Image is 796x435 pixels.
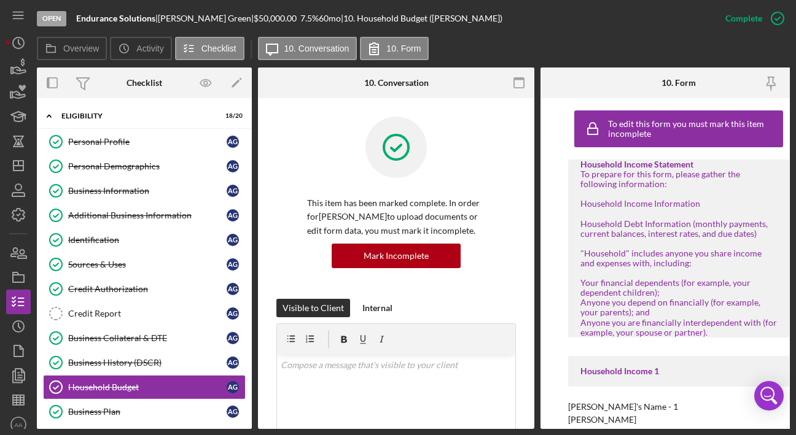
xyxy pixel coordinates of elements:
label: Checklist [201,44,236,53]
div: Mark Incomplete [364,244,429,268]
div: | 10. Household Budget ([PERSON_NAME]) [341,13,502,23]
div: 7.5 % [300,13,319,23]
div: Credit Report [68,309,227,318]
button: Mark Incomplete [332,244,461,268]
div: Business Information [68,186,227,196]
div: Additional Business Information [68,210,227,220]
text: AA [15,422,23,428]
div: [PERSON_NAME]'s Name - 1 [568,402,789,412]
div: Identification [68,235,227,245]
div: Household Income Statement [580,160,777,169]
div: Visible to Client [283,299,344,317]
div: A G [227,234,239,246]
div: 10. Conversation [364,78,429,88]
div: $50,000.00 [254,13,300,23]
div: Personal Demographics [68,161,227,171]
div: A G [227,307,239,320]
button: Overview [37,37,107,60]
button: 10. Conversation [258,37,357,60]
div: A G [227,406,239,418]
div: ELIGIBILITY [61,112,212,120]
div: A G [227,185,239,197]
div: A G [227,209,239,221]
div: 10. Form [661,78,696,88]
a: Household BudgetAG [43,375,246,399]
div: Business Plan [68,407,227,417]
div: [PERSON_NAME] Green | [158,13,254,23]
a: Personal ProfileAG [43,129,246,154]
div: Personal Profile [68,137,227,147]
a: Sources & UsesAG [43,252,246,277]
div: A G [227,258,239,271]
div: A G [227,356,239,369]
a: Credit AuthorizationAG [43,277,246,301]
div: Credit Authorization [68,284,227,294]
a: Business InformationAG [43,179,246,203]
div: A G [227,160,239,172]
div: [PERSON_NAME] [568,415,636,425]
div: Business Collateral & DTE [68,333,227,343]
div: A G [227,332,239,344]
div: A G [227,283,239,295]
div: Household Income 1 [580,366,777,376]
button: 10. Form [360,37,429,60]
button: Complete [713,6,790,31]
div: Complete [725,6,762,31]
div: Internal [362,299,392,317]
div: Open [37,11,66,26]
div: Sources & Uses [68,260,227,269]
p: This item has been marked complete. In order for [PERSON_NAME] to upload documents or edit form d... [307,196,485,237]
div: Checklist [127,78,162,88]
b: Endurance Solutions [76,13,155,23]
label: Overview [63,44,99,53]
button: Checklist [175,37,244,60]
div: A G [227,136,239,148]
button: Internal [356,299,399,317]
a: Business History (DSCR)AG [43,350,246,375]
div: A G [227,381,239,393]
a: IdentificationAG [43,228,246,252]
div: To edit this form you must mark this item incomplete [608,119,780,139]
a: Business PlanAG [43,399,246,424]
div: Household Budget [68,382,227,392]
label: Activity [136,44,163,53]
div: Business History (DSCR) [68,358,227,368]
div: 60 mo [319,13,341,23]
div: | [76,13,158,23]
a: Credit ReportAG [43,301,246,326]
a: Business Collateral & DTEAG [43,326,246,350]
a: Additional Business InformationAG [43,203,246,228]
div: 18 / 20 [220,112,243,120]
label: 10. Conversation [284,44,349,53]
div: Open Intercom Messenger [754,381,784,410]
button: Visible to Client [276,299,350,317]
a: Personal DemographicsAG [43,154,246,179]
button: Activity [110,37,171,60]
label: 10. Form [386,44,421,53]
div: To prepare for this form, please gather the following information: Household Income Information H... [580,169,777,337]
